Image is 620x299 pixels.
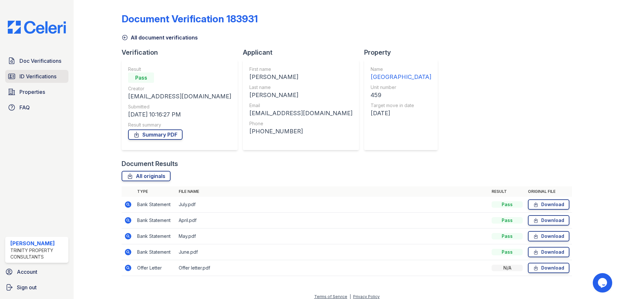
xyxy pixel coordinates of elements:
div: [DATE] 10:16:27 PM [128,110,231,119]
td: Bank Statement [135,213,176,228]
span: Sign out [17,283,37,291]
a: Privacy Policy [353,294,380,299]
td: Bank Statement [135,228,176,244]
span: FAQ [19,104,30,111]
a: FAQ [5,101,68,114]
div: Trinity Property Consultants [10,247,66,260]
span: Doc Verifications [19,57,61,65]
div: Last name [249,84,352,91]
span: ID Verifications [19,72,56,80]
td: April.pdf [176,213,489,228]
a: Doc Verifications [5,54,68,67]
a: Download [528,263,569,273]
a: Terms of Service [314,294,347,299]
div: Result summary [128,122,231,128]
td: Bank Statement [135,197,176,213]
div: Submitted [128,104,231,110]
a: Download [528,231,569,241]
th: Type [135,186,176,197]
div: [GEOGRAPHIC_DATA] [371,72,431,82]
a: Download [528,199,569,210]
iframe: chat widget [593,273,614,293]
div: Pass [128,72,154,83]
td: May.pdf [176,228,489,244]
div: Target move in date [371,102,431,109]
div: N/A [492,265,523,271]
a: Account [3,265,71,278]
td: July.pdf [176,197,489,213]
div: Applicant [243,48,364,57]
div: Name [371,66,431,72]
div: First name [249,66,352,72]
a: Download [528,247,569,257]
a: All originals [122,171,171,181]
div: | [350,294,351,299]
div: [PHONE_NUMBER] [249,127,352,136]
div: Document Verification 183931 [122,13,258,25]
a: Name [GEOGRAPHIC_DATA] [371,66,431,82]
span: Account [17,268,37,276]
div: Property [364,48,443,57]
div: [PERSON_NAME] [249,72,352,82]
a: Summary PDF [128,129,183,140]
div: Unit number [371,84,431,91]
div: Verification [122,48,243,57]
a: Download [528,215,569,226]
div: 459 [371,91,431,100]
th: Original file [525,186,572,197]
a: All document verifications [122,34,198,41]
div: [DATE] [371,109,431,118]
td: June.pdf [176,244,489,260]
a: Properties [5,85,68,98]
div: Creator [128,85,231,92]
div: [EMAIL_ADDRESS][DOMAIN_NAME] [249,109,352,118]
th: File name [176,186,489,197]
div: Document Results [122,159,178,168]
td: Offer letter.pdf [176,260,489,276]
div: Email [249,102,352,109]
a: Sign out [3,281,71,294]
div: Pass [492,217,523,224]
span: Properties [19,88,45,96]
div: [PERSON_NAME] [249,91,352,100]
td: Bank Statement [135,244,176,260]
div: Result [128,66,231,72]
div: Pass [492,249,523,255]
div: Pass [492,233,523,239]
div: [EMAIL_ADDRESS][DOMAIN_NAME] [128,92,231,101]
div: [PERSON_NAME] [10,239,66,247]
th: Result [489,186,525,197]
div: Pass [492,201,523,208]
td: Offer Letter [135,260,176,276]
a: ID Verifications [5,70,68,83]
img: CE_Logo_Blue-a8612792a0a2168367f1c8372b55b34899dd931a85d93a1a3d3e32e68fde9ad4.png [3,21,71,34]
div: Phone [249,120,352,127]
